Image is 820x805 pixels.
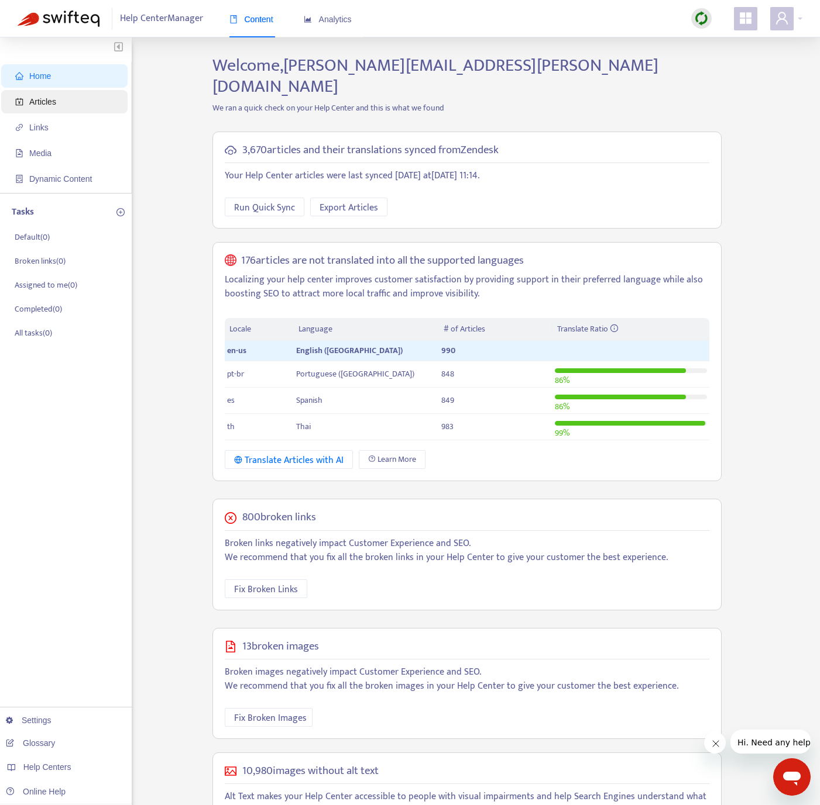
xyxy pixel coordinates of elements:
p: Tasks [12,205,34,219]
h5: 176 articles are not translated into all the supported languages [241,254,524,268]
button: Translate Articles with AI [225,450,353,469]
span: Dynamic Content [29,174,92,184]
span: 848 [441,367,454,381]
span: Help Centers [23,762,71,772]
span: Thai [296,420,311,433]
div: Translate Ratio [557,323,705,336]
span: Fix Broken Links [234,582,298,597]
a: Learn More [359,450,426,469]
span: cloud-sync [225,144,236,156]
span: appstore [739,11,753,25]
span: file-image [225,641,236,652]
span: Export Articles [320,201,378,215]
p: Your Help Center articles were last synced [DATE] at [DATE] 11:14 . [225,169,709,183]
span: area-chart [304,15,312,23]
span: Fix Broken Images [234,711,307,725]
span: account-book [15,98,23,106]
span: Spanish [296,393,322,407]
span: 86 % [555,400,569,413]
span: 990 [441,344,455,357]
p: All tasks ( 0 ) [15,327,52,339]
iframe: Button to launch messaging window [773,758,811,796]
span: Hi. Need any help? [7,8,84,18]
span: English ([GEOGRAPHIC_DATA]) [296,344,403,357]
span: th [227,420,235,433]
span: link [15,123,23,132]
h5: 3,670 articles and their translations synced from Zendesk [242,144,499,157]
p: We ran a quick check on your Help Center and this is what we found [204,102,730,114]
span: global [225,254,236,268]
iframe: Close message [704,732,726,754]
a: Online Help [6,787,66,796]
a: Settings [6,716,52,725]
th: Locale [225,318,294,341]
span: close-circle [225,512,236,524]
span: file-image [15,149,23,157]
p: Assigned to me ( 0 ) [15,279,77,291]
img: Swifteq [18,11,100,27]
p: Completed ( 0 ) [15,303,62,315]
button: Export Articles [310,198,387,216]
span: Portuguese ([GEOGRAPHIC_DATA]) [296,367,414,381]
span: en-us [227,344,246,357]
span: Home [29,71,51,81]
span: user [775,11,789,25]
span: es [227,393,235,407]
span: container [15,175,23,183]
img: sync.dc5367851b00ba804db3.png [694,11,709,26]
span: picture [225,765,236,777]
p: Broken images negatively impact Customer Experience and SEO. We recommend that you fix all the br... [225,665,709,693]
a: Glossary [6,738,55,748]
p: Default ( 0 ) [15,231,50,243]
div: Translate Articles with AI [234,453,344,468]
span: 849 [441,393,454,407]
span: Learn More [378,453,416,466]
th: Language [294,318,439,341]
span: Welcome, [PERSON_NAME][EMAIL_ADDRESS][PERSON_NAME][DOMAIN_NAME] [212,51,658,101]
span: 99 % [555,426,569,440]
span: pt-br [227,367,244,381]
span: Media [29,148,52,158]
p: Broken links ( 0 ) [15,255,66,267]
span: 86 % [555,374,569,387]
span: Analytics [304,15,352,24]
h5: 13 broken images [242,640,319,654]
p: Broken links negatively impact Customer Experience and SEO. We recommend that you fix all the bro... [225,537,709,565]
span: Run Quick Sync [234,201,295,215]
h5: 10,980 images without alt text [242,765,379,778]
button: Fix Broken Links [225,579,307,598]
span: Content [229,15,273,24]
button: Fix Broken Images [225,708,313,727]
th: # of Articles [439,318,552,341]
span: 983 [441,420,454,433]
span: Help Center Manager [120,8,203,30]
span: Links [29,123,49,132]
p: Localizing your help center improves customer satisfaction by providing support in their preferre... [225,273,709,301]
span: home [15,72,23,80]
h5: 800 broken links [242,511,316,524]
button: Run Quick Sync [225,198,304,216]
span: plus-circle [116,208,125,216]
iframe: Message from company [730,730,811,754]
span: Articles [29,97,56,106]
span: book [229,15,238,23]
